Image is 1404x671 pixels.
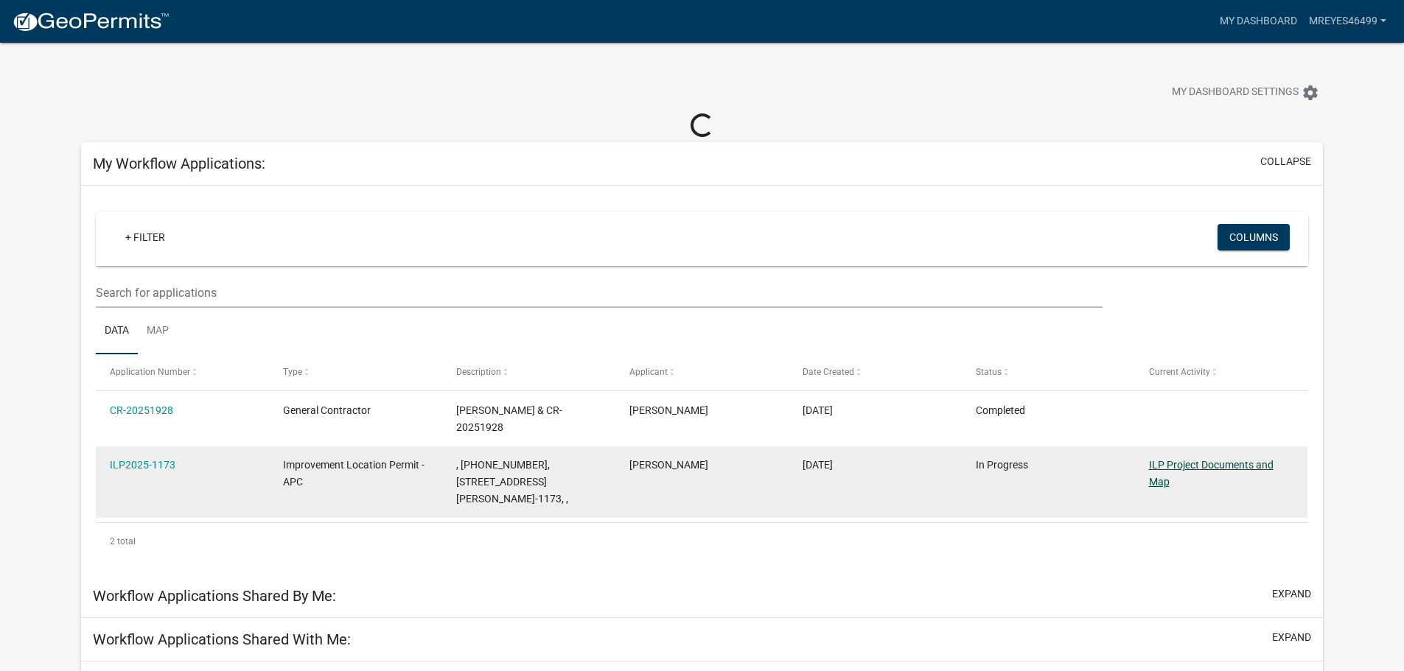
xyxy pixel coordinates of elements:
[96,523,1308,560] div: 2 total
[615,354,789,390] datatable-header-cell: Applicant
[976,367,1002,377] span: Status
[1149,459,1274,488] a: ILP Project Documents and Map
[442,354,615,390] datatable-header-cell: Description
[283,367,302,377] span: Type
[138,308,178,355] a: Map
[1260,154,1311,169] button: collapse
[629,459,708,471] span: Michael Reyes
[1214,7,1303,35] a: My Dashboard
[1172,84,1299,102] span: My Dashboard Settings
[1134,354,1307,390] datatable-header-cell: Current Activity
[96,308,138,355] a: Data
[93,155,265,172] h5: My Workflow Applications:
[283,404,371,416] span: General Contractor
[110,404,173,416] a: CR-20251928
[456,367,501,377] span: Description
[269,354,442,390] datatable-header-cell: Type
[1303,7,1392,35] a: Mreyes46499
[976,404,1025,416] span: Completed
[803,404,833,416] span: 09/15/2025
[93,587,336,605] h5: Workflow Applications Shared By Me:
[456,459,568,505] span: , 007-051-356, 11225 N HUMPTY DUMPTY DR, Reyes, ILP2025-1173, ,
[1218,224,1290,250] button: Columns
[283,459,425,488] span: Improvement Location Permit - APC
[789,354,962,390] datatable-header-cell: Date Created
[1272,630,1311,645] button: expand
[110,459,175,471] a: ILP2025-1173
[1302,84,1319,102] i: settings
[803,367,854,377] span: Date Created
[1160,78,1331,107] button: My Dashboard Settingssettings
[1272,586,1311,602] button: expand
[113,224,177,250] a: + Filter
[629,367,668,377] span: Applicant
[93,630,351,648] h5: Workflow Applications Shared With Me:
[976,459,1028,471] span: In Progress
[81,186,1323,574] div: collapse
[456,404,562,433] span: Michael Reyes & CR-20251928
[96,278,1102,308] input: Search for applications
[629,404,708,416] span: Michael Reyes
[1149,367,1210,377] span: Current Activity
[803,459,833,471] span: 09/15/2025
[96,354,269,390] datatable-header-cell: Application Number
[961,354,1134,390] datatable-header-cell: Status
[110,367,190,377] span: Application Number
